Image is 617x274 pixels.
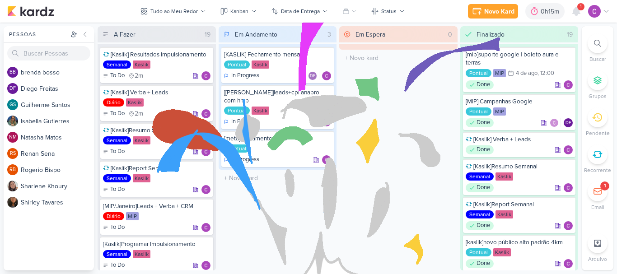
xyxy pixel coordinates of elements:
[322,155,331,164] img: Carlos Lima
[224,135,332,143] div: [meta]treinamento reels
[564,259,573,268] div: Responsável: Carlos Lima
[21,149,94,158] div: R e n a n S e n a
[103,88,210,97] div: [Kaslik] Verba + Leads
[133,174,150,182] div: Kaslik
[564,221,573,230] div: Responsável: Carlos Lima
[468,4,518,19] button: Novo Kard
[7,164,18,175] div: Rogerio Bispo
[21,116,94,126] div: I s a b e l l a G u t i e r r e s
[103,60,131,69] div: Semanal
[477,183,490,192] p: Done
[224,155,259,164] div: In Progress
[103,223,125,232] div: To Do
[224,60,250,69] div: Pontual
[477,145,490,154] p: Done
[224,51,332,59] div: [KASLIK] Fechamento mensal
[103,164,210,172] div: [Kaslik]Report Semanal
[220,172,335,185] input: + Novo kard
[550,118,561,127] div: Colaboradores: Carlos Lima
[201,71,210,80] img: Carlos Lima
[7,46,90,60] input: Buscar Pessoas
[477,118,490,127] p: Done
[21,133,94,142] div: N a t a s h a M a t o s
[582,33,613,63] li: Ctrl + F
[103,250,131,258] div: Semanal
[103,240,210,248] div: [Kaslik]Programar Impulsionamento
[466,163,573,171] div: [Kaslik]Resumo Semanal
[466,259,494,268] div: Done
[495,210,513,218] div: Kaslik
[103,202,210,210] div: [MIP/Janeiro]Leads + Verba + CRM
[224,88,332,105] div: [kaslik]leads+cpl anapro com hmp
[322,71,331,80] div: Responsável: Carlos Lima
[466,200,573,209] div: [Kaslik]Report Semanal
[584,166,611,174] p: Recorrente
[550,118,559,127] img: Carlos Lima
[477,259,490,268] p: Done
[201,185,210,194] div: Responsável: Carlos Lima
[133,136,150,144] div: Kaslik
[231,117,259,126] p: In Progress
[466,69,491,77] div: Pontual
[466,248,491,256] div: Pontual
[103,147,125,156] div: To Do
[7,6,54,17] img: kardz.app
[103,185,125,194] div: To Do
[224,144,250,153] div: Pontual
[484,7,514,16] div: Novo Kard
[103,51,210,59] div: [Kaslik] Resultados Impulsionamento
[493,107,506,116] div: MIP
[201,147,210,156] div: Responsável: Carlos Lima
[224,117,259,126] div: In Progress
[564,183,573,192] img: Carlos Lima
[110,185,125,194] p: To Do
[201,109,210,118] img: Carlos Lima
[103,98,124,107] div: Diário
[466,118,494,127] div: Done
[355,30,385,39] div: Em Espera
[466,210,494,218] div: Semanal
[201,223,210,232] img: Carlos Lima
[477,221,490,230] p: Done
[308,71,317,80] div: Diego Freitas
[9,167,16,172] p: RB
[128,109,143,118] div: último check-in há 2 meses
[477,30,505,39] div: Finalizado
[310,74,315,79] p: DF
[324,30,335,39] div: 3
[466,98,573,106] div: [MIP] Campanhas Google
[466,51,573,67] div: [mip]suporte google | boleto aura e terras
[466,145,494,154] div: Done
[564,145,573,154] div: Responsável: Carlos Lima
[588,5,601,18] img: Carlos Lima
[10,151,16,156] p: RS
[564,80,573,89] img: Carlos Lima
[7,148,18,159] div: Renan Sena
[7,181,18,191] img: Sharlene Khoury
[201,223,210,232] div: Responsável: Carlos Lima
[103,126,210,135] div: [Kaslik]Resumo Semanal
[516,70,538,76] div: 4 de ago
[126,98,144,107] div: Kaslik
[566,121,571,125] p: DF
[9,135,17,140] p: NM
[466,183,494,192] div: Done
[589,92,607,100] p: Grupos
[110,71,125,80] p: To Do
[563,30,576,39] div: 19
[128,71,143,80] div: último check-in há 2 meses
[252,107,269,115] div: Kaslik
[21,100,94,110] div: G u i l h e r m e S a n t o s
[21,198,94,207] div: S h i r l e y T a v a r e s
[201,261,210,270] div: Responsável: Carlos Lima
[604,182,606,190] div: 1
[103,212,124,220] div: Diário
[322,117,331,126] div: Responsável: Carlos Lima
[322,155,331,164] div: Responsável: Carlos Lima
[201,185,210,194] img: Carlos Lima
[322,117,331,126] img: Carlos Lima
[21,84,94,93] div: D i e g o F r e i t a s
[21,165,94,175] div: R o g e r i o B i s p o
[7,67,18,78] div: brenda bosso
[103,174,131,182] div: Semanal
